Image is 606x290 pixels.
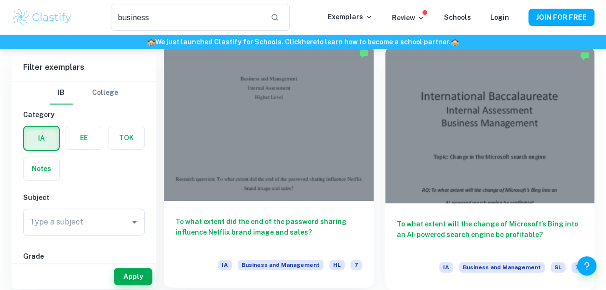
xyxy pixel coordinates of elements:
a: Login [490,13,509,21]
h6: Filter exemplars [12,54,156,81]
span: IA [218,260,232,270]
span: HL [329,260,345,270]
span: Business and Management [459,262,545,273]
p: Review [392,13,425,23]
a: To what extent will the change of Microsoft’s Bing into an AI-powered search engine be profitable... [385,46,595,290]
span: IA [439,262,453,273]
button: Help and Feedback [577,256,596,276]
span: SL [551,262,566,273]
span: 7 [571,262,583,273]
button: Notes [24,157,59,180]
img: Marked [580,51,590,61]
span: 7 [350,260,362,270]
h6: We just launched Clastify for Schools. Click to learn how to become a school partner. [2,37,604,47]
img: Marked [359,49,369,58]
button: Open [128,215,141,229]
h6: Grade [23,251,145,262]
img: Clastify logo [12,8,73,27]
h6: To what extent did the end of the password sharing influence Netflix brand image and sales? [175,216,362,248]
button: Apply [114,268,152,285]
button: JOIN FOR FREE [528,9,594,26]
button: TOK [108,126,144,149]
button: IA [24,127,59,150]
span: Business and Management [238,260,323,270]
p: Exemplars [328,12,373,22]
span: 🏫 [147,38,155,46]
h6: Category [23,109,145,120]
span: 🏫 [451,38,459,46]
a: Schools [444,13,471,21]
a: here [302,38,317,46]
h6: Subject [23,192,145,203]
div: Filter type choice [50,81,118,105]
a: To what extent did the end of the password sharing influence Netflix brand image and sales?IABusi... [164,46,374,290]
button: College [92,81,118,105]
h6: To what extent will the change of Microsoft’s Bing into an AI-powered search engine be profitable? [397,219,583,250]
button: IB [50,81,73,105]
button: EE [66,126,102,149]
input: Search for any exemplars... [111,4,262,31]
